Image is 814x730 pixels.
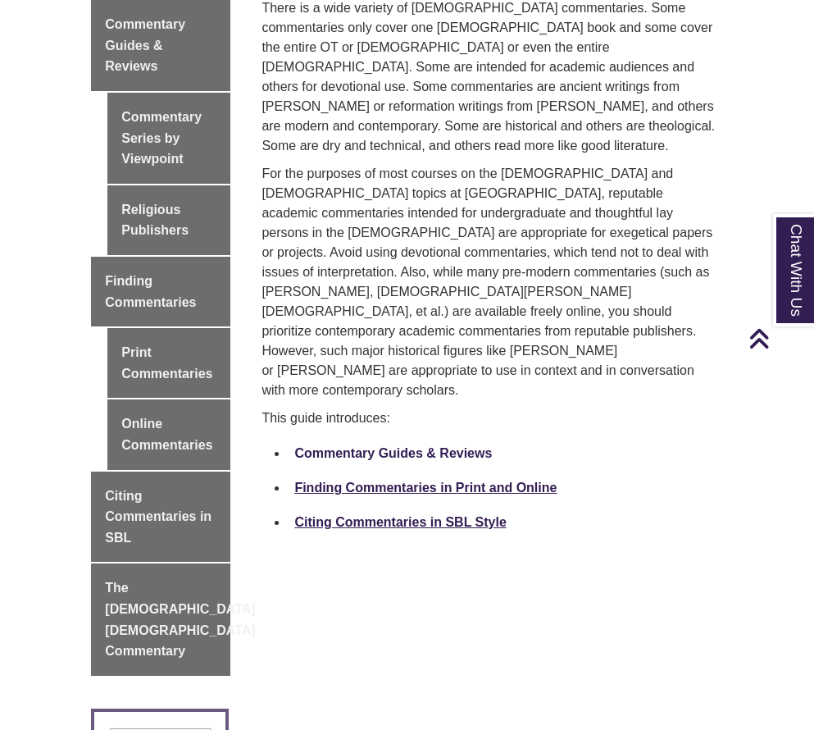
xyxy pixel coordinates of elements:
[105,489,211,545] span: Citing Commentaries in SBL
[294,481,557,495] a: Finding Commentaries in Print and Online
[105,274,196,309] span: Finding Commentaries
[107,399,230,469] a: Online Commentaries
[107,93,230,184] a: Commentary Series by Viewpoint
[294,446,492,460] a: Commentary Guides & Reviews
[107,185,230,255] a: Religious Publishers
[748,327,810,349] a: Back to Top
[91,472,230,563] a: Citing Commentaries in SBL
[294,515,506,529] a: Citing Commentaries in SBL Style
[261,164,716,400] p: For the purposes of most courses on the [DEMOGRAPHIC_DATA] and [DEMOGRAPHIC_DATA] topics at [GEOG...
[91,563,230,675] a: The [DEMOGRAPHIC_DATA] [DEMOGRAPHIC_DATA] Commentary
[105,17,185,73] span: Commentary Guides & Reviews
[105,581,255,658] span: The [DEMOGRAPHIC_DATA] [DEMOGRAPHIC_DATA] Commentary
[91,257,230,326] a: Finding Commentaries
[261,408,716,428] p: This guide introduces:
[107,328,230,398] a: Print Commentaries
